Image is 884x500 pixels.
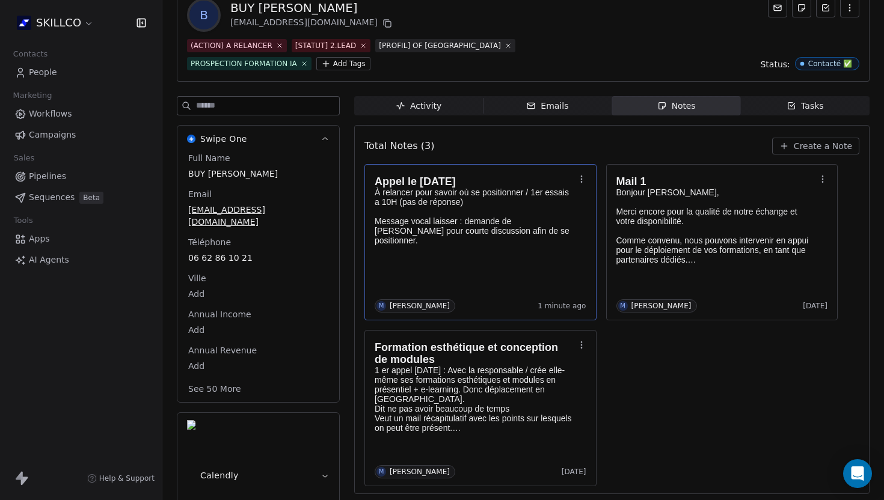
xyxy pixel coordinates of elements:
span: Beta [79,192,103,204]
span: Pipelines [29,170,66,183]
span: B [189,1,218,29]
a: AI Agents [10,250,152,270]
span: Calendly [200,469,239,481]
a: Workflows [10,104,152,124]
div: (ACTION) A RELANCER [191,40,272,51]
span: Annual Income [186,308,254,320]
div: [EMAIL_ADDRESS][DOMAIN_NAME] [230,16,394,31]
div: Swipe OneSwipe One [177,152,339,402]
span: [DATE] [562,467,586,477]
div: M [379,301,384,311]
span: Sales [8,149,40,167]
span: Sequences [29,191,75,204]
span: [DATE] [803,301,827,311]
div: [PROFIL] OF [GEOGRAPHIC_DATA] [379,40,501,51]
div: M [379,467,384,477]
span: Tools [8,212,38,230]
div: [PERSON_NAME] [631,302,692,310]
span: 1 minute ago [538,301,586,311]
span: BUY [PERSON_NAME] [188,168,328,180]
a: Pipelines [10,166,152,186]
span: Add [188,324,328,336]
span: AI Agents [29,254,69,266]
span: Marketing [8,87,57,105]
p: 1 er appel [DATE] : Avec la responsable / crée elle-même ses formations esthétiques et modules en... [375,365,574,404]
div: Emails [526,100,568,112]
p: À relancer pour savoir où se positionner / 1er essais a 10H (pas de réponse) [375,187,574,207]
span: Contacts [8,45,53,63]
span: Status: [760,58,790,70]
button: See 50 More [181,378,248,400]
div: Contacté ✅ [808,59,852,68]
p: Merci encore pour la qualité de notre échange et votre disponibilité. [616,207,816,226]
div: Activity [396,100,441,112]
button: Swipe OneSwipe One [177,126,339,152]
span: Full Name [186,152,233,164]
p: Bonjour [PERSON_NAME], [616,187,816,197]
h1: Appel le [DATE] [375,175,574,187]
div: [STATUT] 2.LEAD [295,40,357,51]
div: Open Intercom Messenger [843,459,872,488]
span: SKILLCO [36,15,81,31]
div: M [620,301,625,311]
span: Ville [186,272,209,284]
span: Create a Note [794,140,852,152]
span: Help & Support [99,474,155,483]
div: PROSPECTION FORMATION IA [191,58,297,69]
span: Campaigns [29,129,76,141]
p: Comme convenu, nous pouvons intervenir en appui pour le déploiement de vos formations, en tant qu... [616,236,816,264]
div: [PERSON_NAME] [390,468,450,476]
div: [PERSON_NAME] [390,302,450,310]
p: Veut un mail récapitulatif avec les points sur lesquels on peut être présent. [375,413,574,433]
span: Swipe One [200,133,247,145]
a: People [10,62,152,82]
span: 06 62 86 10 21 [188,252,328,264]
a: SequencesBeta [10,187,152,207]
span: Workflows [29,108,72,120]
p: Message vocal laisser : demande de [PERSON_NAME] pour courte discussion afin de se positionner. [375,216,574,245]
h1: Formation esthétique et conception de modules [375,341,574,365]
h1: Mail 1 [616,175,816,187]
img: Swipe One [187,135,195,143]
span: Add [188,288,328,300]
button: Add Tags [316,57,370,70]
span: Apps [29,233,50,245]
span: Total Notes (3) [364,139,434,153]
span: Téléphone [186,236,233,248]
p: Dit ne pas avoir beaucoup de temps [375,404,574,413]
img: Skillco%20logo%20icon%20(2).png [17,16,31,30]
button: Create a Note [772,138,859,154]
a: Help & Support [87,474,155,483]
span: People [29,66,57,79]
span: Email [186,188,214,200]
div: Tasks [787,100,824,112]
span: Annual Revenue [186,344,259,356]
span: Add [188,360,328,372]
a: Campaigns [10,125,152,145]
button: SKILLCO [14,13,96,33]
a: Apps [10,229,152,249]
span: [EMAIL_ADDRESS][DOMAIN_NAME] [188,204,328,228]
